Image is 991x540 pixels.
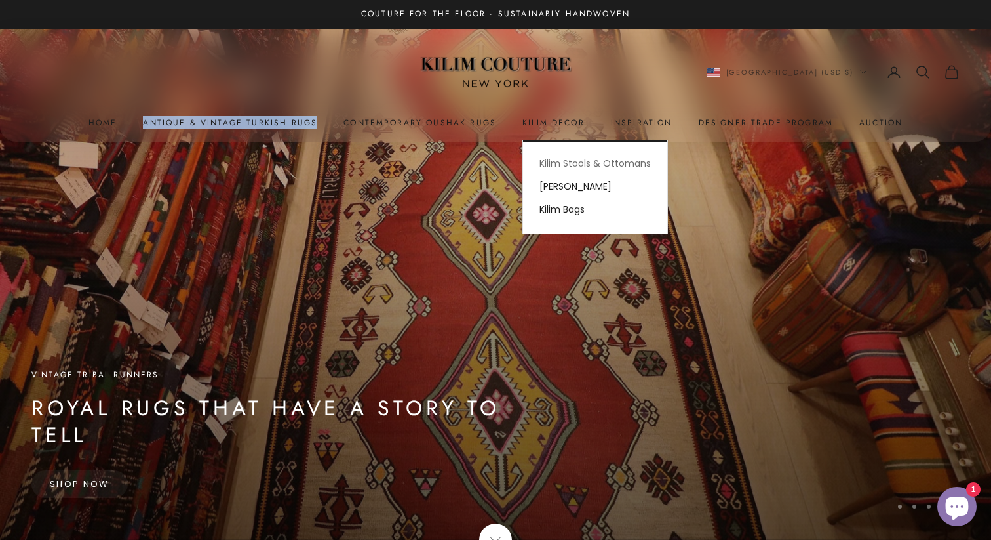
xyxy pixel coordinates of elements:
img: United States [707,68,720,77]
p: Royal Rugs That Have a Story to Tell [31,395,543,449]
a: Inspiration [611,116,672,129]
a: Antique & Vintage Turkish Rugs [143,116,317,129]
p: Couture for the Floor · Sustainably Handwoven [361,8,630,21]
a: [PERSON_NAME] [523,175,667,198]
a: Home [88,116,117,129]
a: Designer Trade Program [699,116,834,129]
p: Vintage Tribal Runners [31,368,543,381]
inbox-online-store-chat: Shopify online store chat [933,487,981,530]
nav: Secondary navigation [707,64,960,80]
summary: Kilim Decor [522,116,585,129]
a: Contemporary Oushak Rugs [343,116,496,129]
span: [GEOGRAPHIC_DATA] (USD $) [726,66,854,78]
a: Kilim Stools & Ottomans [523,152,667,175]
button: Change country or currency [707,66,867,78]
a: Kilim Bags [523,198,667,221]
a: Shop Now [31,470,128,498]
nav: Primary navigation [31,116,960,129]
img: Logo of Kilim Couture New York [414,41,577,104]
a: Auction [859,116,903,129]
